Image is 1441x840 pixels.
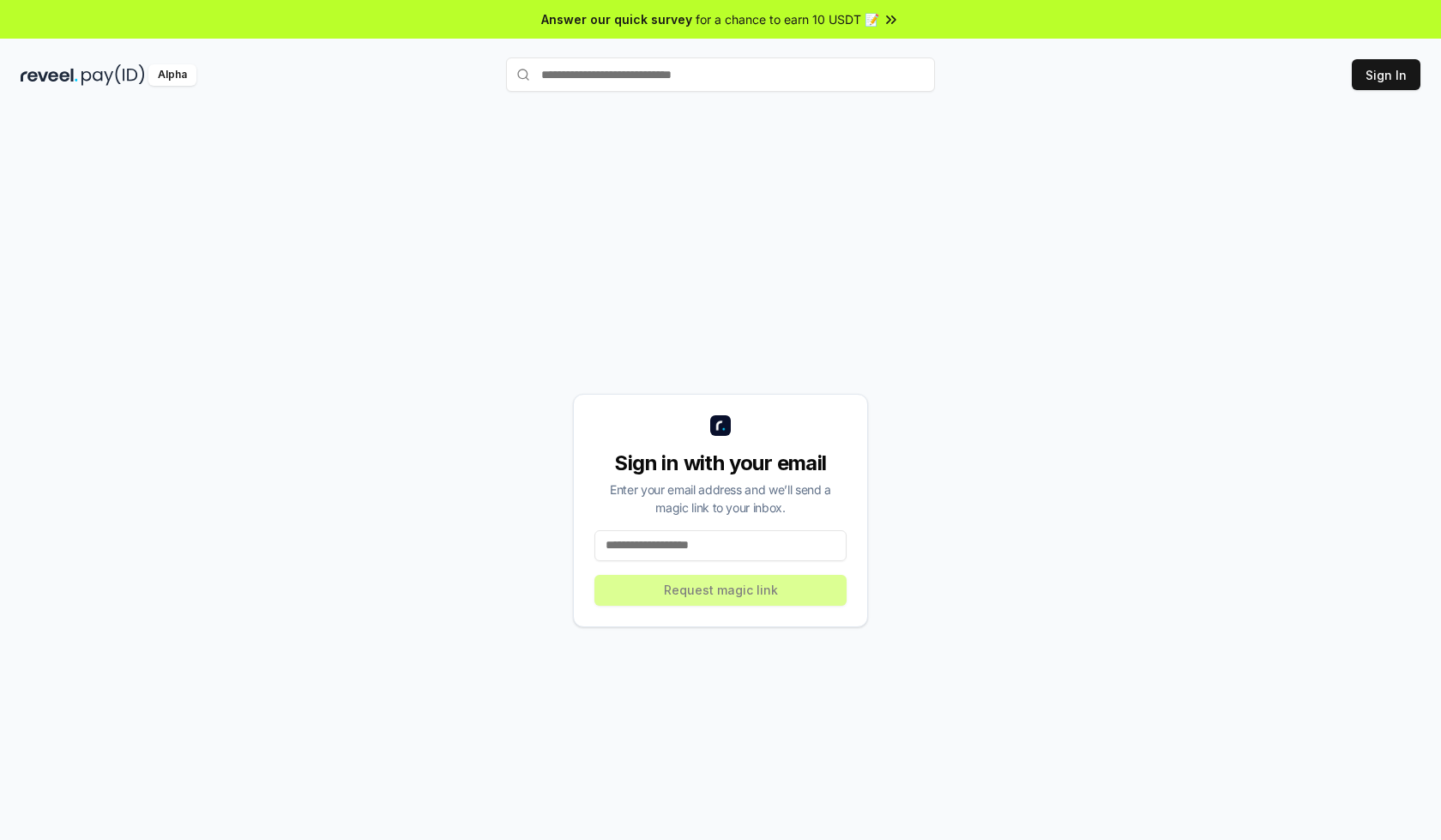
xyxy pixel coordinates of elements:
[81,64,145,86] img: pay_id
[594,450,847,477] div: Sign in with your email
[148,64,196,86] div: Alpha
[710,415,731,436] img: logo_small
[541,10,692,28] span: Answer our quick survey
[1352,59,1420,90] button: Sign In
[594,480,847,517] div: Enter your email address and we’ll send a magic link to your inbox.
[696,10,879,28] span: for a chance to earn 10 USDT 📝
[21,64,78,86] img: reveel_dark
